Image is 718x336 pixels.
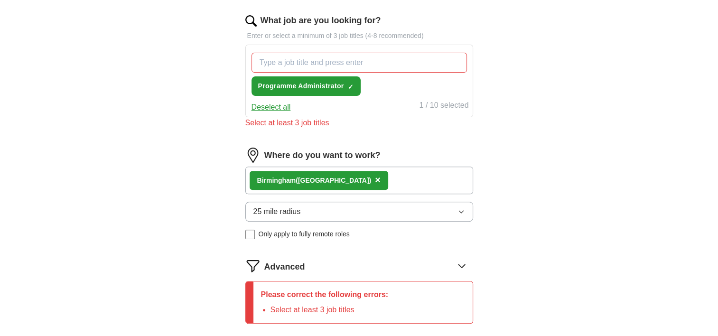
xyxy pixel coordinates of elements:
[264,149,381,162] label: Where do you want to work?
[257,177,282,184] strong: Birming
[258,81,344,91] span: Programme Administrator
[245,258,261,273] img: filter
[252,53,467,73] input: Type a job title and press enter
[270,304,389,316] li: Select at least 3 job titles
[375,173,381,187] button: ×
[252,76,361,96] button: Programme Administrator✓
[253,206,301,217] span: 25 mile radius
[261,289,389,300] p: Please correct the following errors:
[245,15,257,27] img: search.png
[261,14,381,27] label: What job are you looking for?
[245,202,473,222] button: 25 mile radius
[245,31,473,41] p: Enter or select a minimum of 3 job titles (4-8 recommended)
[348,83,354,91] span: ✓
[252,102,291,113] button: Deselect all
[264,261,305,273] span: Advanced
[419,100,468,113] div: 1 / 10 selected
[296,177,371,184] span: ([GEOGRAPHIC_DATA])
[245,148,261,163] img: location.png
[257,176,372,186] div: ham
[375,175,381,185] span: ×
[245,117,473,129] div: Select at least 3 job titles
[245,230,255,239] input: Only apply to fully remote roles
[259,229,350,239] span: Only apply to fully remote roles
